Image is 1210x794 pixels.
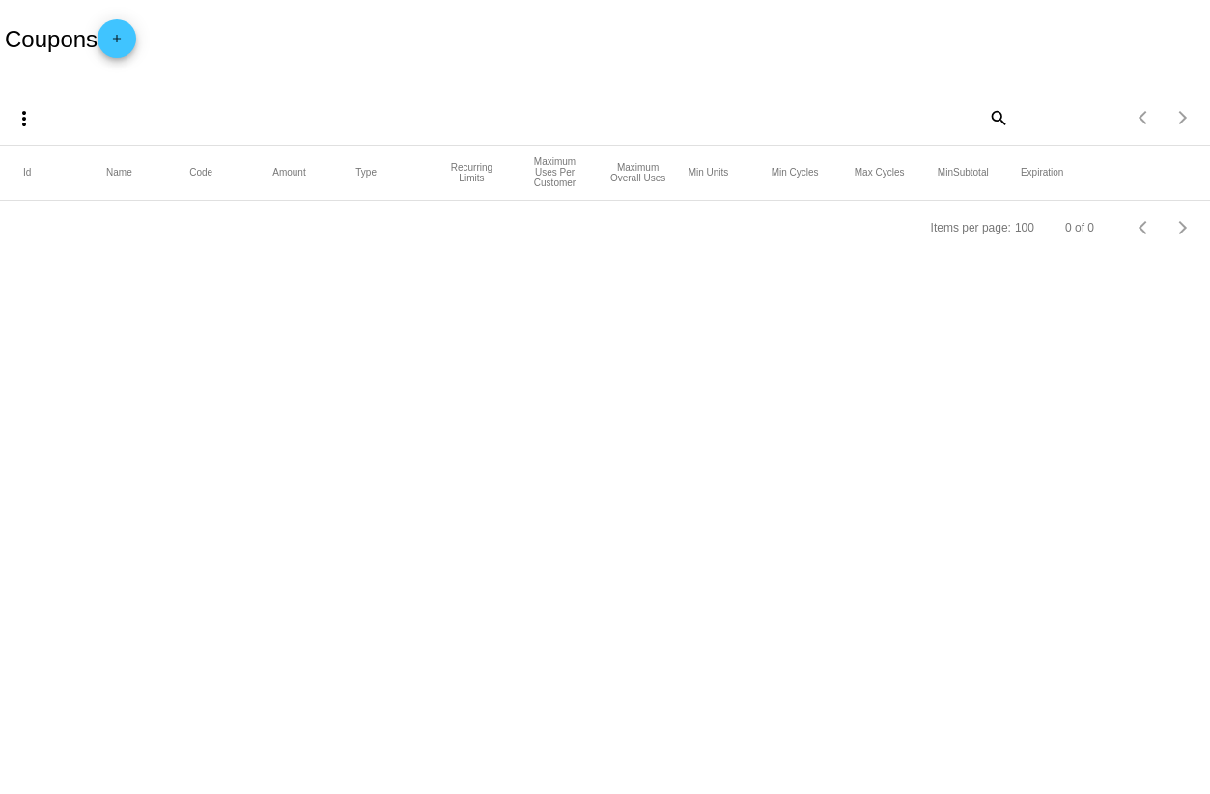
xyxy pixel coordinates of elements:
[106,167,132,178] button: Change sorting for Name
[1125,208,1164,247] button: Previous page
[105,32,128,55] mat-icon: add
[1015,221,1034,234] div: 100
[855,167,905,178] button: Change sorting for MaxCycles
[605,162,671,183] button: Change sorting for SiteConversionLimits
[355,167,377,178] button: Change sorting for DiscountType
[1021,167,1063,178] button: Change sorting for ExpirationDate
[272,167,305,178] button: Change sorting for Amount
[438,162,504,183] button: Change sorting for RecurringLimits
[1164,208,1202,247] button: Next page
[521,156,587,188] button: Change sorting for CustomerConversionLimits
[1125,98,1164,137] button: Previous page
[772,167,819,178] button: Change sorting for MinCycles
[23,167,31,178] button: Change sorting for Id
[986,102,1009,132] mat-icon: search
[5,19,136,58] h2: Coupons
[13,107,36,130] mat-icon: more_vert
[689,167,729,178] button: Change sorting for MinUnits
[1065,221,1094,234] div: 0 of 0
[938,167,989,178] button: Change sorting for MinSubtotal
[931,221,1011,234] div: Items per page:
[189,167,212,178] button: Change sorting for Code
[1164,98,1202,137] button: Next page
